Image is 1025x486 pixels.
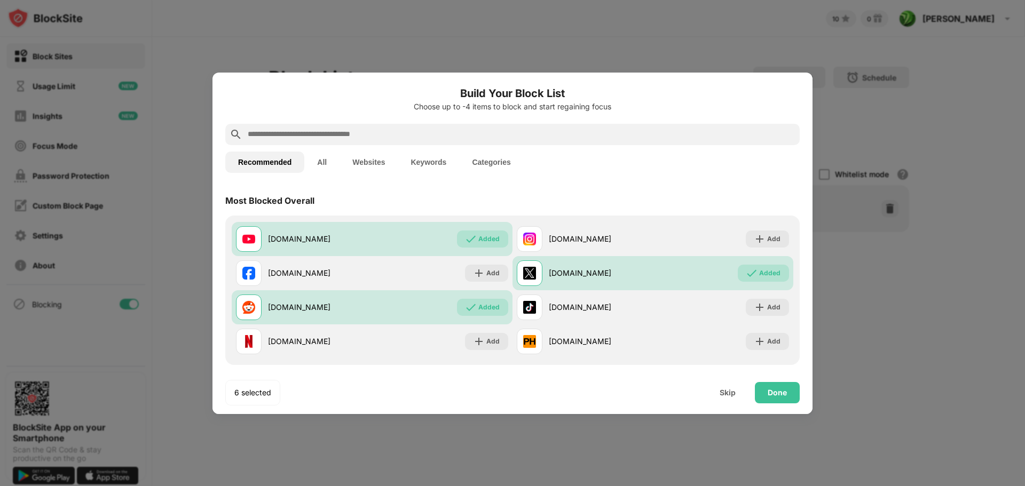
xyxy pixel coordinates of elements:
div: Most Blocked Overall [225,195,314,206]
div: Add [486,268,500,278]
div: Added [759,268,780,278]
img: favicons [523,335,536,348]
button: Websites [340,152,398,173]
div: [DOMAIN_NAME] [268,301,372,313]
div: [DOMAIN_NAME] [268,267,372,278]
img: favicons [523,267,536,280]
div: Add [767,302,780,313]
img: favicons [523,301,536,314]
button: Recommended [225,152,304,173]
button: Keywords [398,152,459,173]
div: Add [767,336,780,347]
div: Choose up to -4 items to block and start regaining focus [225,102,800,111]
img: favicons [523,233,536,245]
div: [DOMAIN_NAME] [549,301,653,313]
div: Add [767,234,780,244]
div: [DOMAIN_NAME] [549,233,653,244]
div: Skip [720,388,736,397]
div: 6 selected [234,387,271,398]
div: Add [486,336,500,347]
div: Done [768,388,787,397]
img: favicons [242,233,255,245]
div: Added [478,234,500,244]
div: Added [478,302,500,313]
img: favicons [242,301,255,314]
div: [DOMAIN_NAME] [549,336,653,347]
h6: Build Your Block List [225,85,800,101]
div: [DOMAIN_NAME] [549,267,653,278]
img: search.svg [230,128,242,141]
div: [DOMAIN_NAME] [268,336,372,347]
img: favicons [242,267,255,280]
div: [DOMAIN_NAME] [268,233,372,244]
button: All [304,152,340,173]
button: Categories [459,152,523,173]
img: favicons [242,335,255,348]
